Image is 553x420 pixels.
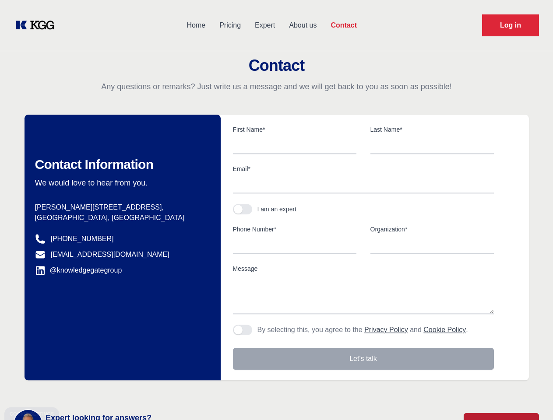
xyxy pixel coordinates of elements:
p: We would love to hear from you. [35,178,207,188]
a: Request Demo [482,14,539,36]
label: Last Name* [370,125,494,134]
div: Cookie settings [10,412,54,416]
a: Privacy Policy [364,326,408,333]
p: By selecting this, you agree to the and . [257,325,468,335]
label: First Name* [233,125,356,134]
a: [PHONE_NUMBER] [51,234,114,244]
p: [GEOGRAPHIC_DATA], [GEOGRAPHIC_DATA] [35,213,207,223]
h2: Contact Information [35,157,207,172]
button: Let's talk [233,348,494,370]
p: Any questions or remarks? Just write us a message and we will get back to you as soon as possible! [11,81,542,92]
a: Expert [248,14,282,37]
a: Cookie Policy [423,326,466,333]
label: Organization* [370,225,494,234]
label: Message [233,264,494,273]
div: I am an expert [257,205,297,213]
a: Contact [324,14,364,37]
iframe: Chat Widget [509,378,553,420]
a: Pricing [212,14,248,37]
a: [EMAIL_ADDRESS][DOMAIN_NAME] [51,249,169,260]
a: @knowledgegategroup [35,265,122,276]
h2: Contact [11,57,542,74]
label: Phone Number* [233,225,356,234]
label: Email* [233,164,494,173]
a: Home [180,14,212,37]
a: About us [282,14,324,37]
p: [PERSON_NAME][STREET_ADDRESS], [35,202,207,213]
a: KOL Knowledge Platform: Talk to Key External Experts (KEE) [14,18,61,32]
